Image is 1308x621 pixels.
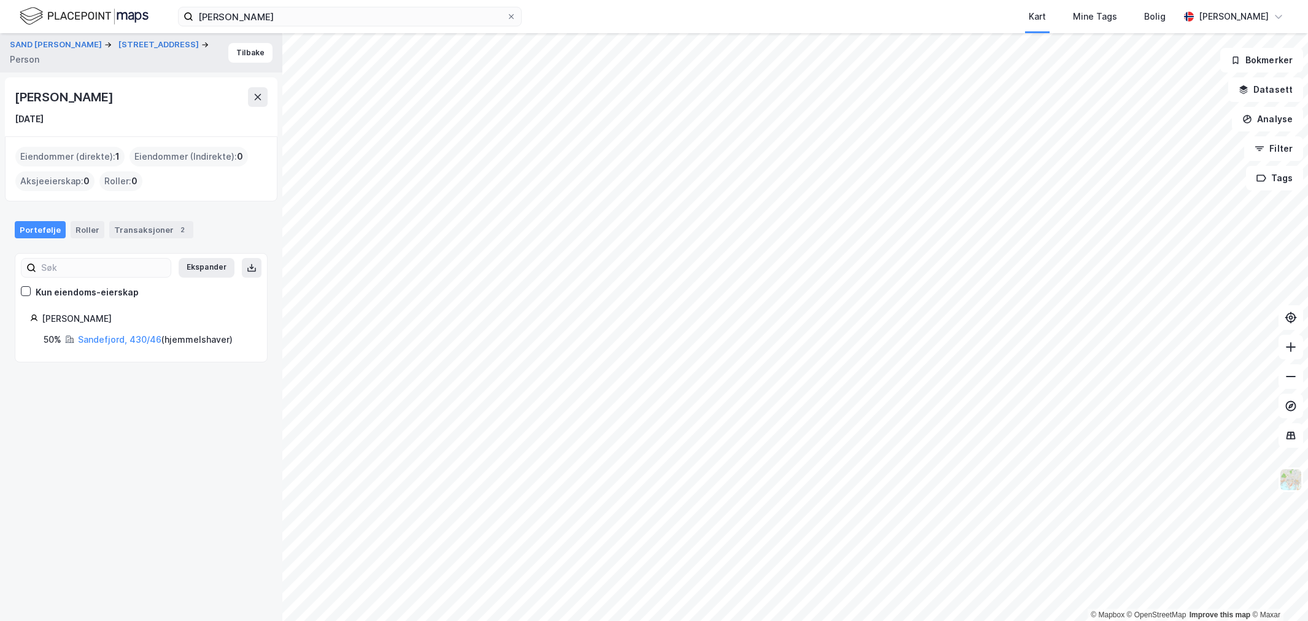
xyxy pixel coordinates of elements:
iframe: Chat Widget [1247,562,1308,621]
a: Improve this map [1190,611,1250,619]
div: [PERSON_NAME] [42,311,252,326]
img: Z [1279,468,1302,491]
div: Mine Tags [1073,9,1117,24]
button: Filter [1244,136,1303,161]
div: Transaksjoner [109,221,193,238]
span: 0 [237,149,243,164]
span: 0 [83,174,90,189]
span: 1 [115,149,120,164]
a: Mapbox [1091,611,1124,619]
div: [DATE] [15,112,44,127]
div: Kun eiendoms-eierskap [36,285,139,300]
button: Tilbake [228,43,273,63]
input: Søk på adresse, matrikkel, gårdeiere, leietakere eller personer [193,7,506,26]
a: OpenStreetMap [1127,611,1186,619]
input: Søk [36,259,171,277]
div: Eiendommer (Indirekte) : [130,147,248,166]
div: [PERSON_NAME] [15,87,115,107]
button: Datasett [1228,77,1303,102]
div: Roller : [99,171,142,191]
button: Analyse [1232,107,1303,131]
a: Sandefjord, 430/46 [78,334,161,345]
div: Roller [71,221,104,238]
div: Portefølje [15,221,66,238]
div: 2 [176,224,188,236]
div: Aksjeeierskap : [15,171,95,191]
div: Kart [1029,9,1046,24]
button: SAND [PERSON_NAME] [10,39,104,51]
button: Tags [1246,166,1303,190]
span: 0 [131,174,137,189]
button: [STREET_ADDRESS] [118,39,201,51]
div: Eiendommer (direkte) : [15,147,125,166]
div: Bolig [1144,9,1166,24]
button: Bokmerker [1220,48,1303,72]
button: Ekspander [179,258,234,278]
img: logo.f888ab2527a4732fd821a326f86c7f29.svg [20,6,149,27]
div: [PERSON_NAME] [1199,9,1269,24]
div: Person [10,52,39,67]
div: ( hjemmelshaver ) [78,332,233,347]
div: Kontrollprogram for chat [1247,562,1308,621]
div: 50% [44,332,61,347]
